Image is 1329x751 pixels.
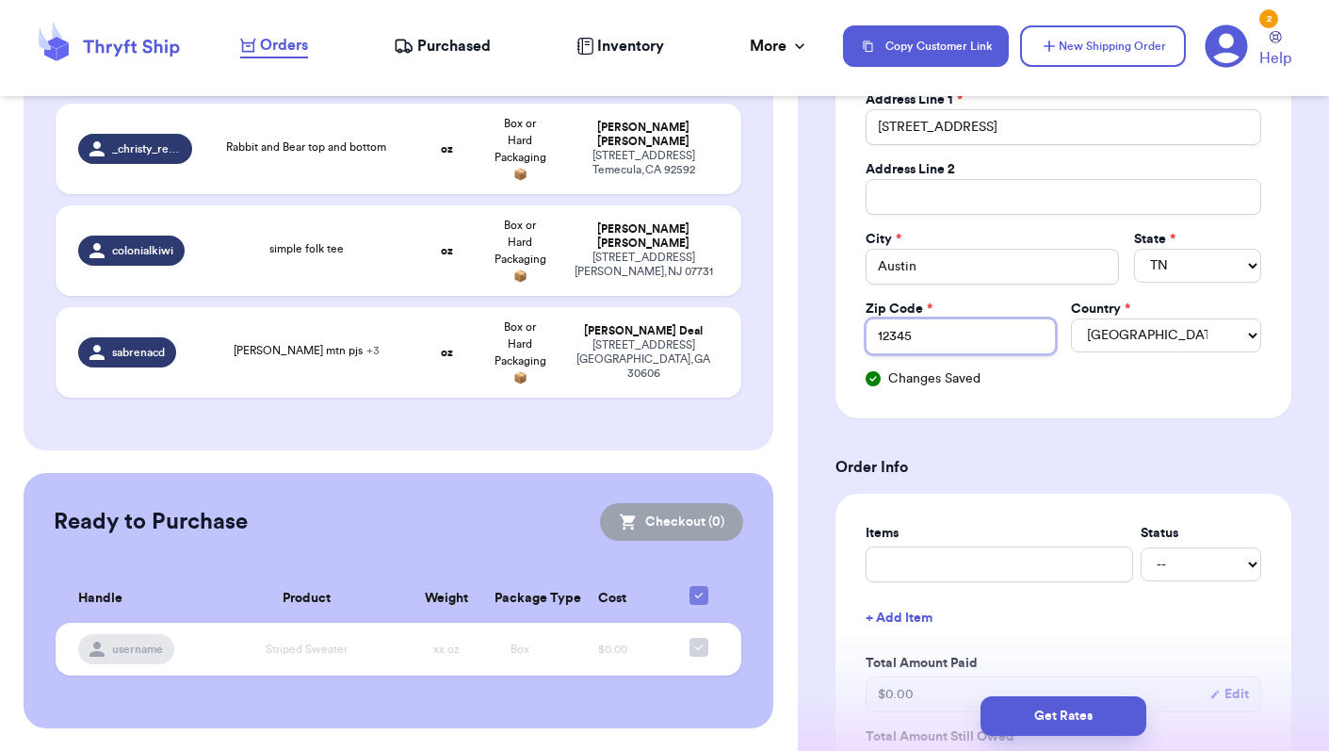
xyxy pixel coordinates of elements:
[112,642,163,657] span: username
[1141,524,1261,543] label: Status
[569,121,720,149] div: [PERSON_NAME] [PERSON_NAME]
[266,644,348,655] span: Striped Sweater
[576,35,664,57] a: Inventory
[112,243,173,258] span: colonialkiwi
[866,318,1056,354] input: 12345
[494,118,546,180] span: Box or Hard Packaging 📦
[981,696,1146,736] button: Get Rates
[866,524,1133,543] label: Items
[78,589,122,609] span: Handle
[866,300,932,318] label: Zip Code
[569,338,720,381] div: [STREET_ADDRESS] [GEOGRAPHIC_DATA] , GA 30606
[433,644,460,655] span: xx oz
[1259,9,1278,28] div: 2
[366,345,380,356] span: + 3
[441,143,453,155] strong: oz
[441,347,453,358] strong: oz
[858,597,1269,639] button: + Add Item
[750,35,809,57] div: More
[410,575,483,623] th: Weight
[226,141,386,153] span: Rabbit and Bear top and bottom
[483,575,557,623] th: Package Type
[269,243,344,254] span: simple folk tee
[569,324,720,338] div: [PERSON_NAME] Deal
[394,35,491,57] a: Purchased
[240,34,308,58] a: Orders
[598,644,627,655] span: $0.00
[1071,300,1130,318] label: Country
[558,575,668,623] th: Cost
[835,456,1291,479] h3: Order Info
[112,141,181,156] span: _christy_renee
[866,230,901,249] label: City
[203,575,410,623] th: Product
[866,160,955,179] label: Address Line 2
[441,245,453,256] strong: oz
[511,644,529,655] span: Box
[494,321,546,384] span: Box or Hard Packaging 📦
[569,251,720,279] div: [STREET_ADDRESS] [PERSON_NAME] , NJ 07731
[600,503,743,541] button: Checkout (0)
[1205,24,1248,68] a: 2
[112,345,165,360] span: sabrenacd
[54,507,248,537] h2: Ready to Purchase
[569,222,720,251] div: [PERSON_NAME] [PERSON_NAME]
[866,654,1261,673] label: Total Amount Paid
[494,220,546,282] span: Box or Hard Packaging 📦
[569,149,720,177] div: [STREET_ADDRESS] Temecula , CA 92592
[260,34,308,57] span: Orders
[1020,25,1186,67] button: New Shipping Order
[234,345,380,356] span: [PERSON_NAME] mtn pjs
[597,35,664,57] span: Inventory
[1259,47,1291,70] span: Help
[417,35,491,57] span: Purchased
[1259,31,1291,70] a: Help
[888,369,981,388] span: Changes Saved
[843,25,1009,67] button: Copy Customer Link
[1134,230,1175,249] label: State
[866,90,963,109] label: Address Line 1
